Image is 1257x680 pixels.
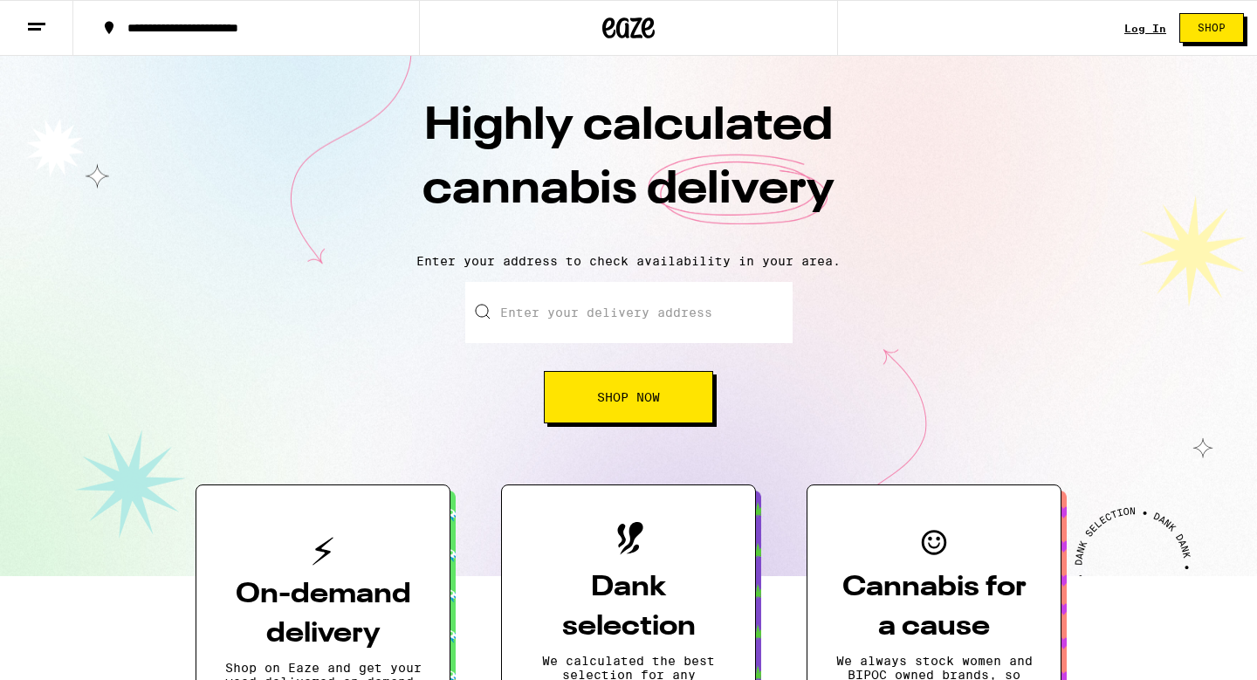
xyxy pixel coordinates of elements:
h1: Highly calculated cannabis delivery [323,95,934,240]
span: Shop Now [597,391,660,403]
div: Log In [1124,23,1166,34]
input: Enter your delivery address [465,282,793,343]
p: Enter your address to check availability in your area. [17,254,1240,268]
h3: Cannabis for a cause [835,568,1033,647]
span: Shop [1198,23,1226,33]
button: Shop [1179,13,1244,43]
button: Shop Now [544,371,713,423]
h3: Dank selection [530,568,727,647]
h3: On-demand delivery [224,575,422,654]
